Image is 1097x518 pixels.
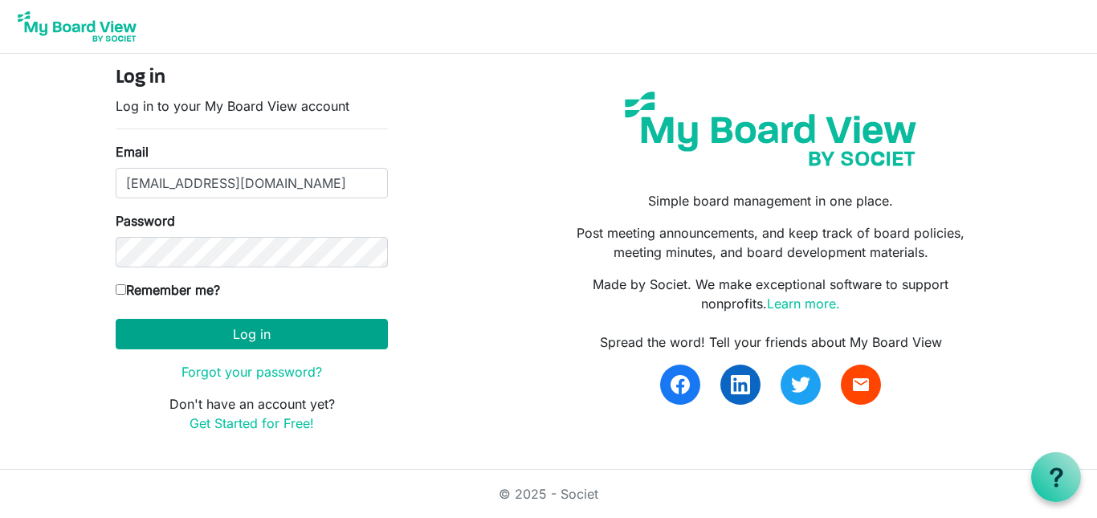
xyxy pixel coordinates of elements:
button: Log in [116,319,388,349]
span: email [851,375,871,394]
p: Don't have an account yet? [116,394,388,433]
label: Remember me? [116,280,220,300]
p: Post meeting announcements, and keep track of board policies, meeting minutes, and board developm... [561,223,981,262]
a: Forgot your password? [181,364,322,380]
label: Password [116,211,175,230]
div: Spread the word! Tell your friends about My Board View [561,332,981,352]
h4: Log in [116,67,388,90]
p: Log in to your My Board View account [116,96,388,116]
p: Made by Societ. We make exceptional software to support nonprofits. [561,275,981,313]
img: twitter.svg [791,375,810,394]
label: Email [116,142,149,161]
a: Learn more. [767,296,840,312]
img: My Board View Logo [13,6,141,47]
img: linkedin.svg [731,375,750,394]
a: Get Started for Free! [190,415,314,431]
a: © 2025 - Societ [499,486,598,502]
img: my-board-view-societ.svg [613,80,928,178]
input: Remember me? [116,284,126,295]
img: facebook.svg [671,375,690,394]
p: Simple board management in one place. [561,191,981,210]
a: email [841,365,881,405]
